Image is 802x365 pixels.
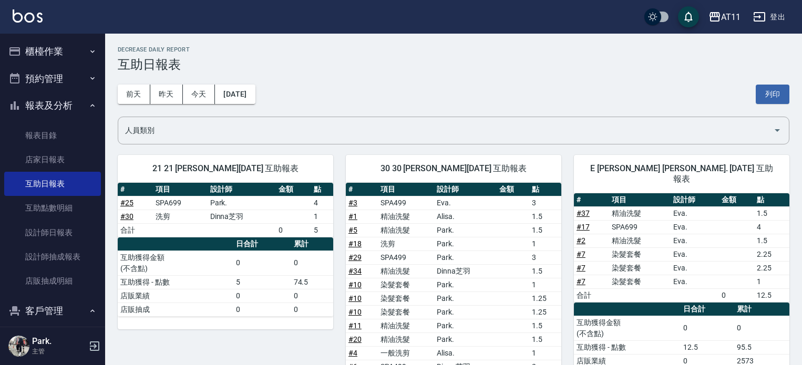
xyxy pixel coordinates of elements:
td: Park. [434,291,497,305]
th: 點 [754,193,789,207]
td: Eva. [671,247,719,261]
td: 0 [734,316,789,340]
td: 1.25 [529,305,561,319]
table: a dense table [118,237,333,317]
td: 店販抽成 [118,303,233,316]
td: 精油洗髮 [378,264,434,278]
td: 0 [276,223,311,237]
td: 1.5 [529,210,561,223]
button: 今天 [183,85,215,104]
td: 1.5 [529,319,561,332]
td: 染髮套餐 [378,291,434,305]
td: 12.5 [681,340,734,354]
button: 登出 [749,7,789,27]
td: Alisa. [434,210,497,223]
a: #10 [348,294,362,303]
td: 互助獲得金額 (不含點) [574,316,681,340]
table: a dense table [574,193,789,303]
input: 人員名稱 [122,121,769,140]
td: 74.5 [291,275,333,289]
td: 洗剪 [378,237,434,251]
button: 前天 [118,85,150,104]
img: Logo [13,9,43,23]
a: 店販抽成明細 [4,269,101,293]
th: 日合計 [233,237,291,251]
a: #10 [348,280,362,289]
a: #25 [120,199,133,207]
td: 精油洗髮 [378,319,434,332]
a: 報表目錄 [4,123,101,148]
td: 12.5 [754,288,789,302]
a: #20 [348,335,362,343]
th: 累計 [734,303,789,316]
td: 染髮套餐 [609,261,671,275]
td: 95.5 [734,340,789,354]
th: 日合計 [681,303,734,316]
span: 30 30 [PERSON_NAME][DATE] 互助報表 [358,163,549,174]
td: 精油洗髮 [378,210,434,223]
td: 5 [233,275,291,289]
h5: Park. [32,336,86,347]
th: 累計 [291,237,333,251]
a: #29 [348,253,362,262]
button: AT11 [704,6,745,28]
td: SPA699 [609,220,671,234]
a: 設計師抽成報表 [4,245,101,269]
th: 設計師 [434,183,497,196]
th: 項目 [609,193,671,207]
td: Eva. [434,196,497,210]
a: #11 [348,321,362,330]
td: 0 [291,303,333,316]
button: save [678,6,699,27]
button: [DATE] [215,85,255,104]
td: 3 [529,251,561,264]
a: 互助點數明細 [4,196,101,220]
td: 5 [311,223,333,237]
button: 列印 [756,85,789,104]
td: SPA499 [378,196,434,210]
td: 染髮套餐 [609,275,671,288]
a: 設計師日報表 [4,221,101,245]
th: 項目 [153,183,208,196]
td: Park. [434,237,497,251]
a: #37 [577,209,590,217]
td: Park. [434,305,497,319]
th: 點 [529,183,561,196]
td: 4 [754,220,789,234]
td: 互助獲得 - 點數 [118,275,233,289]
a: #1 [348,212,357,221]
td: 2.25 [754,247,789,261]
td: 1 [311,210,333,223]
td: 1.5 [529,223,561,237]
a: 店家日報表 [4,148,101,172]
th: 設計師 [671,193,719,207]
td: 0 [719,288,754,302]
a: #7 [577,250,585,258]
td: 4 [311,196,333,210]
td: Park. [434,332,497,346]
td: 0 [291,289,333,303]
td: Dinna芝羽 [208,210,276,223]
a: #3 [348,199,357,207]
td: 1 [529,346,561,360]
h2: Decrease Daily Report [118,46,789,53]
td: 2.25 [754,261,789,275]
td: Alisa. [434,346,497,360]
td: 店販業績 [118,289,233,303]
table: a dense table [118,183,333,237]
td: 0 [291,251,333,275]
td: 精油洗髮 [609,234,671,247]
th: 設計師 [208,183,276,196]
a: #30 [120,212,133,221]
a: #4 [348,349,357,357]
a: #18 [348,239,362,248]
th: # [118,183,153,196]
a: #34 [348,267,362,275]
td: 1.5 [754,234,789,247]
td: 1 [529,278,561,291]
td: 染髮套餐 [609,247,671,261]
td: 洗剪 [153,210,208,223]
td: Park. [434,223,497,237]
button: 客戶管理 [4,297,101,325]
a: #17 [577,223,590,231]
